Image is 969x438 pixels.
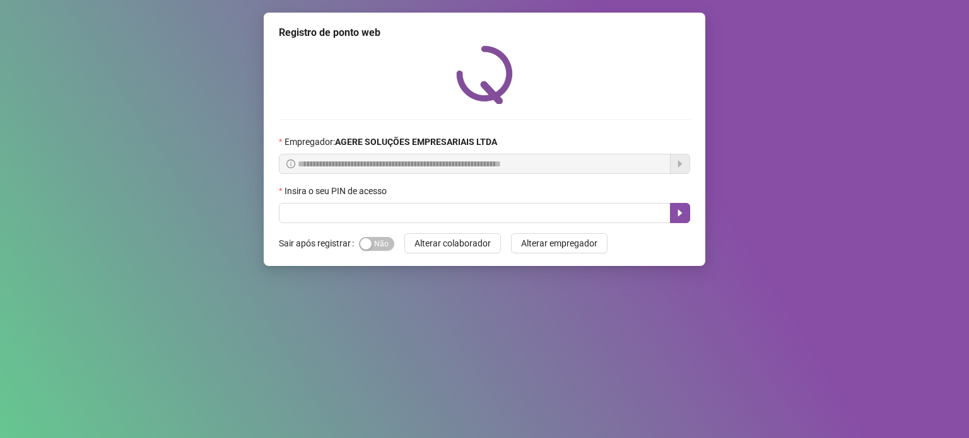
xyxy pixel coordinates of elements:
strong: AGERE SOLUÇÕES EMPRESARIAIS LTDA [335,137,497,147]
label: Sair após registrar [279,233,359,253]
label: Insira o seu PIN de acesso [279,184,395,198]
button: Alterar empregador [511,233,608,253]
span: info-circle [286,159,295,168]
span: Empregador : [285,135,497,149]
div: Registro de ponto web [279,25,690,40]
span: Alterar colaborador [414,236,491,250]
button: Alterar colaborador [404,233,501,253]
span: Alterar empregador [521,236,597,250]
span: caret-right [675,208,685,218]
img: QRPoint [456,45,513,104]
